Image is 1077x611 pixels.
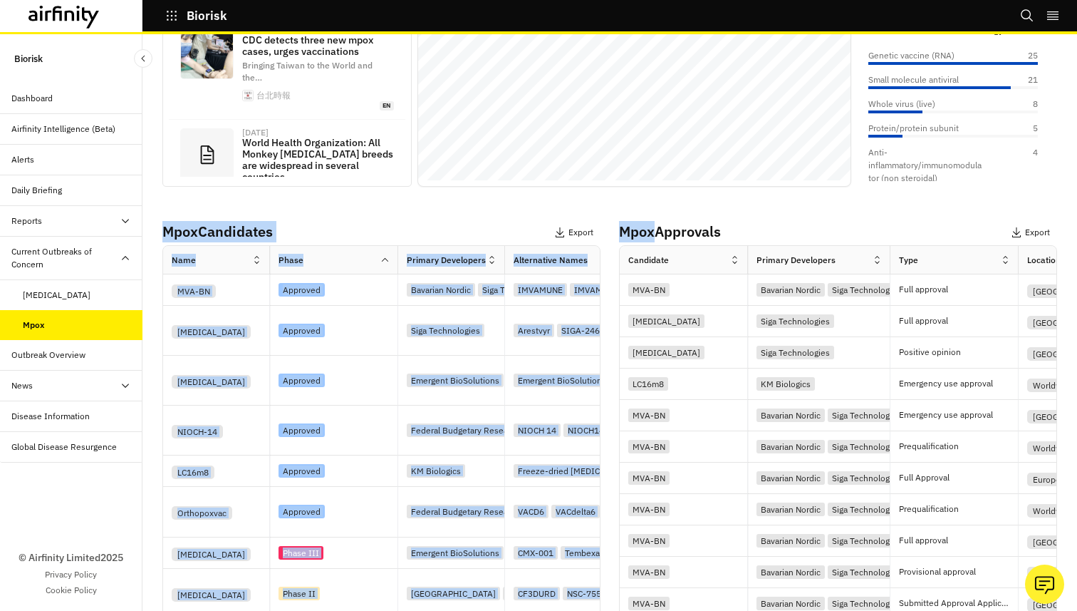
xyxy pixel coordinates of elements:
div: Primary Developers [407,254,486,267]
p: © Airfinity Limited 2025 [19,550,123,565]
p: Prequalification [899,502,1018,516]
p: 8 [1002,98,1038,111]
div: NIOCH14 [563,423,608,437]
div: NSC-75520 [563,587,615,600]
p: Submitted Approval Application [899,596,1018,610]
div: Siga Technologies [756,346,834,359]
div: Approved [279,464,325,478]
div: Siga Technologies [828,409,905,422]
div: Mpox [23,319,45,332]
p: Protein/protein subunit [868,122,959,135]
div: Disease Information [11,410,90,423]
div: Bavarian Nordic [756,503,825,516]
div: Reports [11,215,42,227]
p: Full Approval [899,471,1018,485]
p: Full approval [899,533,1018,548]
div: News [11,379,33,392]
p: Biorisk [187,9,227,22]
span: en [380,101,394,111]
div: Current Outbreaks of Concern [11,245,120,271]
div: [GEOGRAPHIC_DATA] [407,587,500,600]
div: Phase III [279,546,323,560]
div: Airfinity Intelligence (Beta) [11,123,115,135]
div: Approved [279,324,325,337]
p: 4 [1002,146,1038,185]
div: NIOCH 14 [514,423,561,437]
div: Bavarian Nordic [756,409,825,422]
div: Type [899,254,918,267]
button: Ask our analysts [1025,565,1064,604]
div: Primary Developers [756,254,836,267]
div: Bavarian Nordic [756,471,825,485]
div: Dashboard [11,92,53,105]
div: Name [172,254,196,267]
div: Candidate [628,254,669,267]
div: MVA-BN [628,409,670,422]
div: Tembexa [561,546,604,560]
div: Approved [279,505,325,518]
div: Alerts [11,153,34,166]
div: MVA-BN [628,283,670,297]
div: MVA-BN [628,471,670,485]
div: [MEDICAL_DATA] [628,314,704,328]
div: KM Biologics [407,464,465,478]
div: [MEDICAL_DATA] [172,375,251,389]
div: Mayo Clinic [503,587,555,600]
div: [MEDICAL_DATA] [172,588,251,602]
p: Full approval [899,282,1018,297]
p: Provisional approval [899,565,1018,579]
p: Positive opinion [899,345,1018,359]
div: [MEDICAL_DATA] [23,289,90,302]
div: NIOCH-14 [172,425,223,438]
p: Anti-inflammatory/immunomodulator (non steroidal) [868,146,982,185]
button: Biorisk [165,4,227,28]
p: Mpox Candidates [162,221,600,242]
a: [DATE]World Health Organization: All Monkey [MEDICAL_DATA] breeds are widespread in several count... [169,120,405,197]
div: Phase [279,254,303,267]
div: CMX-001 [514,546,558,560]
div: 台北時報 [256,91,291,100]
p: Small molecule antiviral [868,73,959,86]
div: MVA-BN [628,597,670,610]
div: Siga Technologies [828,471,905,485]
div: Global Disease Resurgence [11,441,117,453]
div: Freeze-dried [MEDICAL_DATA] Vaccine Prepared in Cell Culture (KM Biologics) [514,464,825,478]
p: 25 [1002,49,1038,62]
div: Emergent BioSolutions [MEDICAL_DATA] [514,374,680,387]
div: VACdelta6 [551,505,600,518]
div: MVA-BN [172,284,216,298]
div: Approved [279,423,325,437]
div: LC16m8 [172,466,214,479]
div: Approved [279,283,325,297]
div: Emergent BioSolutions [407,374,504,387]
div: Alternative Names [514,254,588,267]
div: Siga Technologies [828,503,905,516]
div: Siga Technologies [828,597,905,610]
img: TT_web_icon-mobile.jpg [243,91,253,101]
div: SIGA-246 [557,324,604,337]
p: Full approval [899,314,1018,328]
p: Mpox Approvals [619,221,1057,242]
p: Export [568,227,593,237]
div: MVA-BN [628,440,670,453]
div: Siga Technologies [828,283,905,297]
div: CF3DURD [514,587,560,600]
div: Federal Budgetary Research Institution - State Research Center of Virology and Biotechnology "VEC... [407,505,819,518]
p: CDC detects three new mpox cases, urges vaccinations [242,34,394,57]
div: Arestvyr [514,324,554,337]
div: Daily Briefing [11,184,62,197]
p: Prequalification [899,439,1018,453]
div: Outbreak Overview [11,349,85,361]
a: Cookie Policy [46,584,97,597]
div: MVA-BN [628,565,670,579]
p: Biorisk [14,46,43,72]
div: [DATE] [242,128,269,137]
div: [MEDICAL_DATA] [172,325,251,339]
div: Bavarian Nordic [756,565,825,579]
a: Privacy Policy [45,568,97,581]
div: Bavarian Nordic [756,283,825,297]
div: Orthopoxvac [172,506,232,520]
div: Siga Technologies [478,283,556,297]
div: Bavarian Nordic [407,283,475,297]
button: Export [1011,221,1050,244]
